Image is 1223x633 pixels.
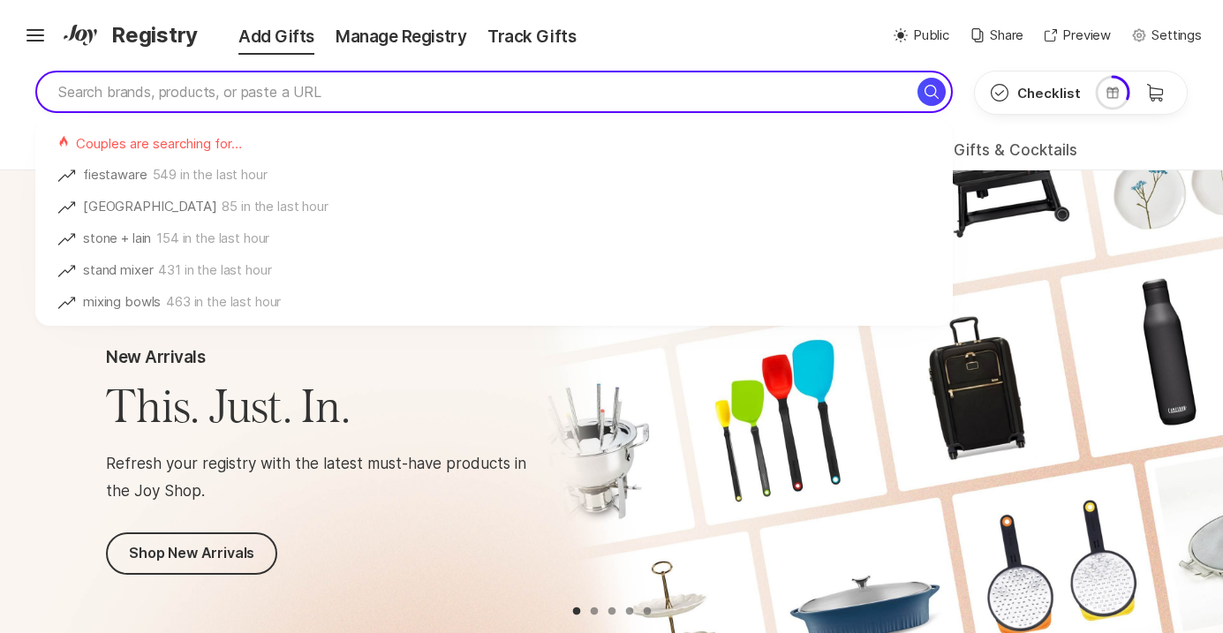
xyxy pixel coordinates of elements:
[621,603,638,621] button: 4
[970,26,1023,46] button: Share
[222,197,328,218] p: 85 in the last hour
[29,548,44,565] span: smiley reaction
[156,229,269,250] p: 154 in the last hour
[35,71,953,113] input: Search brands, products, or paste a URL
[585,603,603,621] button: 2
[531,7,564,41] button: Collapse window
[153,165,268,186] p: 549 in the last hour
[83,165,147,186] p: fiestaware
[106,376,351,436] h1: This. Just. In.
[83,292,161,313] p: mixing bowls
[76,134,242,153] p: Couples are searching for…
[29,548,44,565] span: 😃
[477,25,586,49] div: Track Gifts
[603,603,621,621] button: 3
[325,25,477,49] div: Manage Registry
[894,26,949,46] button: Public
[638,603,656,621] button: 5
[158,260,271,282] p: 431 in the last hour
[166,292,281,313] p: 463 in the last hour
[106,532,277,575] button: Shop New Arrivals
[83,260,153,282] p: stand mixer
[15,548,30,565] span: 😐
[11,7,45,41] button: go back
[568,603,585,621] button: 1
[975,72,1095,114] button: Checklist
[917,78,946,106] button: Search for
[1045,26,1111,46] button: Preview
[954,141,1077,170] a: Gifts & Cocktails
[106,450,547,504] div: Refresh your registry with the latest must-have products in the Joy Shop.
[1151,26,1202,46] p: Settings
[203,25,325,49] div: Add Gifts
[990,26,1023,46] p: Share
[83,197,216,218] p: [GEOGRAPHIC_DATA]
[913,26,949,46] p: Public
[1132,26,1202,46] button: Settings
[111,19,198,51] span: Registry
[564,7,596,39] div: Close
[83,229,151,250] p: stone + lain
[106,345,206,370] div: New Arrivals
[1062,26,1111,46] p: Preview
[15,548,30,565] span: neutral face reaction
